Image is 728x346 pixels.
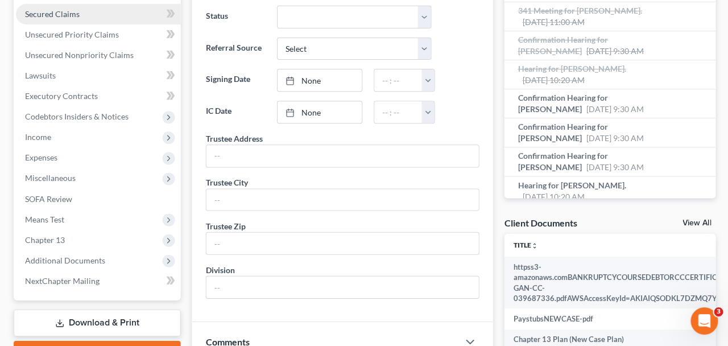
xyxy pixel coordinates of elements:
input: -- [206,146,478,167]
div: Trustee Address [205,133,262,145]
a: None [277,102,361,123]
span: Means Test [25,215,64,224]
div: Client Documents [503,217,576,229]
span: Codebtors Insiders & Notices [25,112,129,122]
input: -- [206,233,478,254]
input: -- : -- [374,102,421,123]
span: [DATE] 9:30 AM [585,105,643,114]
a: None [277,70,361,92]
a: Secured Claims [16,5,180,25]
span: Miscellaneous [25,174,76,183]
a: Lawsuits [16,66,180,86]
span: [DATE] 10:20 AM [522,76,584,85]
span: Hearing for [PERSON_NAME]. [517,64,625,74]
a: Executory Contracts [16,86,180,107]
i: unfold_more [530,242,537,249]
span: Confirmation Hearing for [PERSON_NAME] [517,93,607,114]
span: Unsecured Nonpriority Claims [25,51,134,60]
span: Lawsuits [25,71,56,81]
div: Trustee Zip [205,220,245,232]
input: -- [206,277,478,298]
label: Referral Source [200,38,271,61]
span: Confirmation Hearing for [PERSON_NAME] [517,151,607,172]
a: SOFA Review [16,189,180,209]
a: NextChapter Mailing [16,271,180,291]
a: Unsecured Priority Claims [16,25,180,46]
label: IC Date [200,101,271,124]
span: [DATE] 9:30 AM [585,47,643,56]
a: Titleunfold_more [512,241,537,249]
span: Hearing for [PERSON_NAME]. [517,180,625,190]
span: Income [25,133,51,142]
span: Executory Contracts [25,92,98,101]
span: NextChapter Mailing [25,276,100,286]
span: [DATE] 11:00 AM [522,18,584,27]
span: Unsecured Priority Claims [25,30,119,40]
span: 3 [713,307,722,316]
span: Chapter 13 [25,235,65,245]
a: Download & Print [14,310,180,336]
a: Unsecured Nonpriority Claims [16,46,180,66]
span: 341 Meeting for [PERSON_NAME]. [517,6,641,16]
span: Expenses [25,153,57,163]
input: -- : -- [374,70,421,92]
span: [DATE] 9:30 AM [585,134,643,143]
span: [DATE] 10:20 AM [522,192,584,201]
span: Secured Claims [25,10,80,19]
iframe: Intercom live chat [689,307,717,335]
span: Confirmation Hearing for [PERSON_NAME] [517,35,607,56]
div: Division [205,264,234,276]
span: [DATE] 9:30 AM [585,163,643,172]
label: Status [200,6,271,29]
span: SOFA Review [25,194,72,204]
input: -- [206,190,478,211]
a: View All [681,219,710,227]
span: Confirmation Hearing for [PERSON_NAME] [517,122,607,143]
label: Signing Date [200,69,271,92]
div: Trustee City [205,177,247,189]
span: Additional Documents [25,256,105,265]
